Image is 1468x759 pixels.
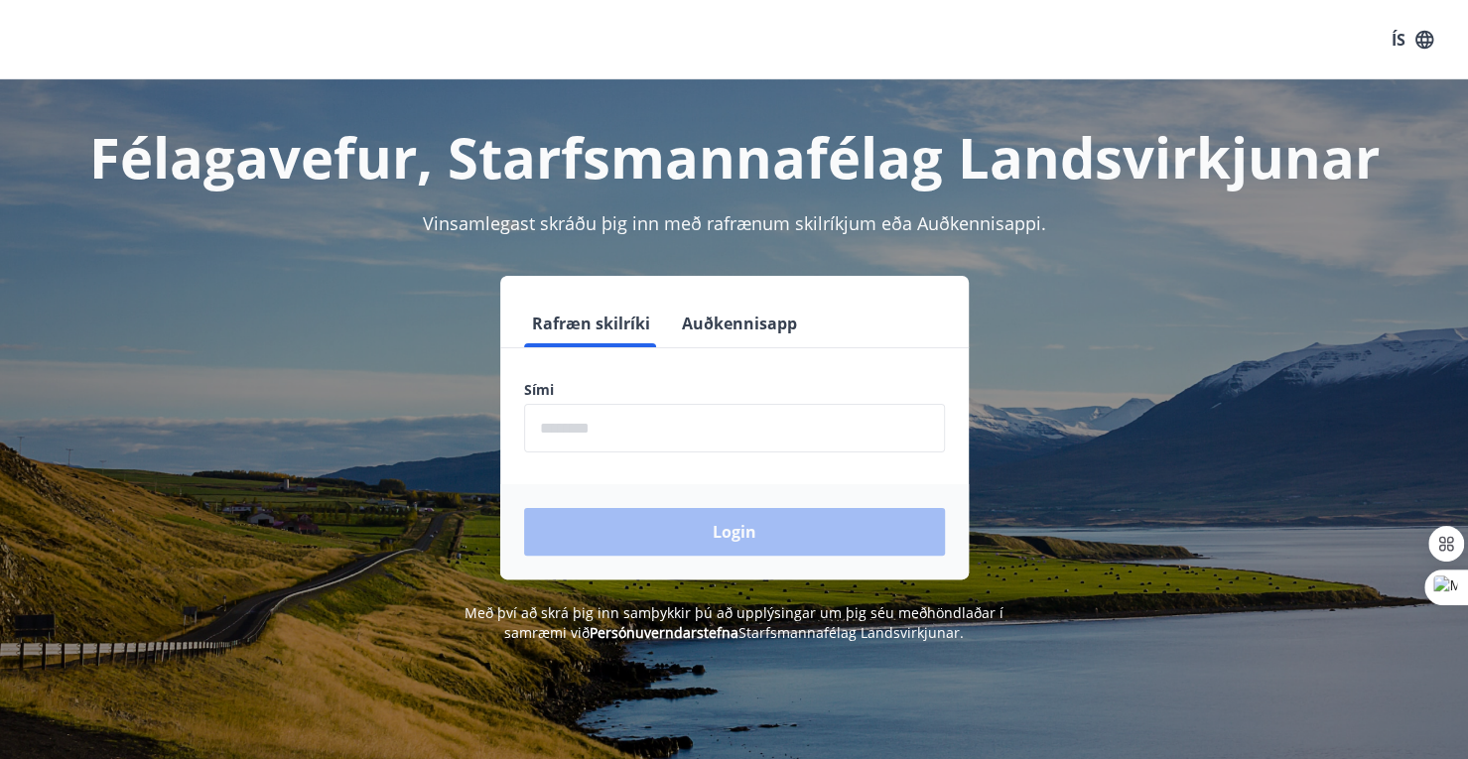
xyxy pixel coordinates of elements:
[423,211,1046,235] span: Vinsamlegast skráðu þig inn með rafrænum skilríkjum eða Auðkennisappi.
[590,623,738,642] a: Persónuverndarstefna
[524,380,945,400] label: Sími
[1381,22,1444,58] button: ÍS
[44,119,1425,194] h1: Félagavefur, Starfsmannafélag Landsvirkjunar
[465,603,1003,642] span: Með því að skrá þig inn samþykkir þú að upplýsingar um þig séu meðhöndlaðar í samræmi við Starfsm...
[524,300,658,347] button: Rafræn skilríki
[674,300,805,347] button: Auðkennisapp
